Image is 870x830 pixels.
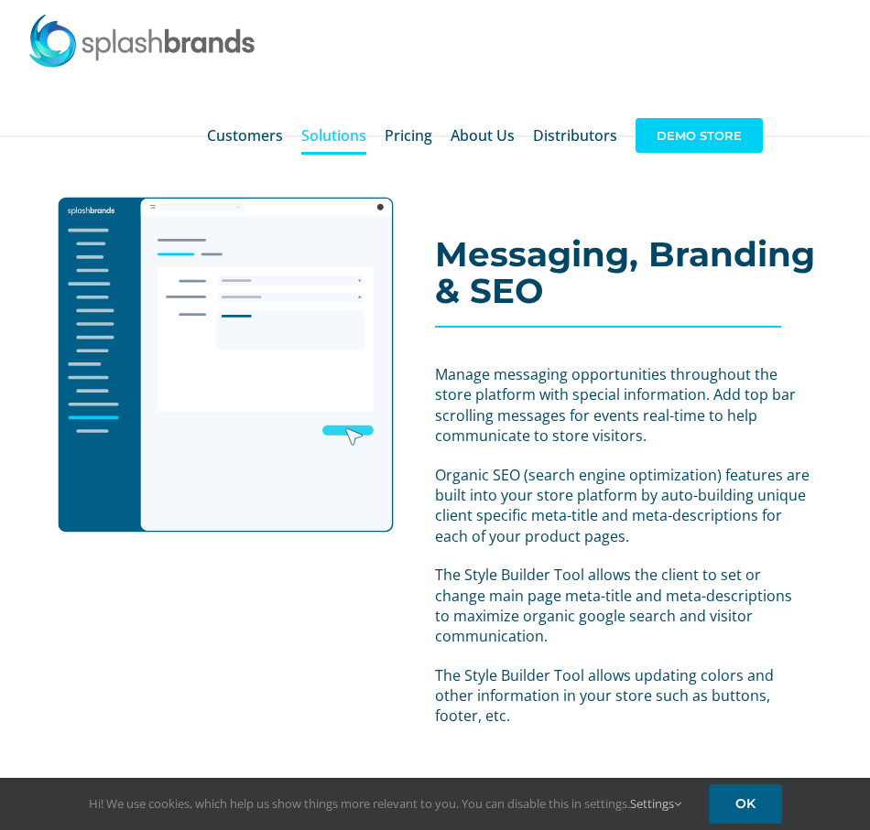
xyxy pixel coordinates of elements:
span: Solutions [301,128,366,143]
span: Customers [207,128,283,143]
a: Distributors [533,68,617,203]
a: OK [709,784,782,824]
p: The Style Builder Tool allows updating colors and other information in your store such as buttons... [435,665,810,727]
p: Organic SEO (search engine optimization) features are built into your store platform by auto-buil... [435,465,810,547]
a: Customers [207,68,283,203]
a: Pricing [385,68,432,203]
span: Pricing [385,128,432,143]
span: Hi! We use cookies, which help us show things more relevant to you. You can disable this in setti... [89,795,681,812]
span: Distributors [533,128,617,143]
a: DEMO STORE [636,68,763,203]
h2: Messaging, Branding & SEO [435,236,843,309]
nav: Main Menu Sticky [207,68,786,203]
a: Settings [630,795,681,812]
span: DEMO STORE [636,118,763,153]
p: Manage messaging opportunities throughout the store platform with special information. Add top ba... [435,364,810,447]
span: About Us [451,128,515,143]
img: SplashBrands.com Logo [27,13,256,68]
p: The Style Builder Tool allows the client to set or change main page meta-title and meta-descripti... [435,565,810,647]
